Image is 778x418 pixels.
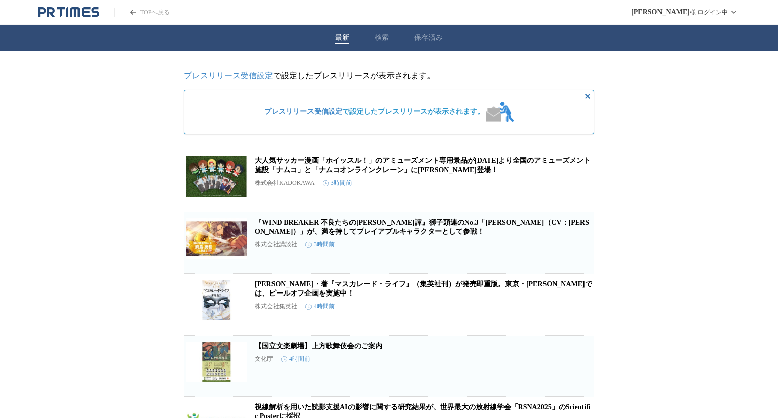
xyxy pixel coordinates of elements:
button: 保存済み [414,33,443,43]
button: 非表示にする [581,90,594,102]
img: 『WIND BREAKER 不良たちの英雄譚』獅子頭連のNo.3「鰐島 勇吾（CV：阿座上洋平）」が、満を持してプレイアブルキャラクターとして参戦！ [186,218,247,259]
p: 株式会社KADOKAWA [255,179,315,187]
time: 3時間前 [323,179,352,187]
time: 4時間前 [305,302,335,311]
button: 最新 [335,33,349,43]
p: で設定したプレスリリースが表示されます。 [184,71,594,81]
time: 4時間前 [281,355,310,363]
a: 『WIND BREAKER 不良たちの[PERSON_NAME]譚』獅子頭連のNo.3「[PERSON_NAME]（CV：[PERSON_NAME]）」が、満を持してプレイアブルキャラクターとし... [255,219,589,235]
time: 3時間前 [305,240,335,249]
a: 【国立文楽劇場】上方歌舞伎会のご案内 [255,342,382,350]
span: [PERSON_NAME] [631,8,690,16]
a: PR TIMESのトップページはこちら [114,8,170,17]
span: で設定したプレスリリースが表示されます。 [264,107,484,116]
button: 検索 [375,33,389,43]
a: PR TIMESのトップページはこちら [38,6,99,18]
p: 株式会社講談社 [255,240,297,249]
img: 【国立文楽劇場】上方歌舞伎会のご案内 [186,342,247,382]
a: プレスリリース受信設定 [184,71,273,80]
a: プレスリリース受信設定 [264,108,342,115]
p: 文化庁 [255,355,273,363]
img: 東野圭吾・著『マスカレード・ライフ』（集英社刊）が発売即重版。東京・渋谷では、ピールオフ企画を実施中！ [186,280,247,320]
a: [PERSON_NAME]・著『マスカレード・ライフ』（集英社刊）が発売即重版。東京・[PERSON_NAME]では、ピールオフ企画を実施中！ [255,280,592,297]
a: 大人気サッカー漫画「ホイッスル！」のアミューズメント専用景品が[DATE]より全国のアミューズメント施設「ナムコ」と「ナムコオンラインクレーン」に[PERSON_NAME]登場！ [255,157,591,174]
img: 大人気サッカー漫画「ホイッスル！」のアミューズメント専用景品が2025年8月22日より全国のアミューズメント施設「ナムコ」と「ナムコオンラインクレーン」に順次登場！ [186,156,247,197]
p: 株式会社集英社 [255,302,297,311]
